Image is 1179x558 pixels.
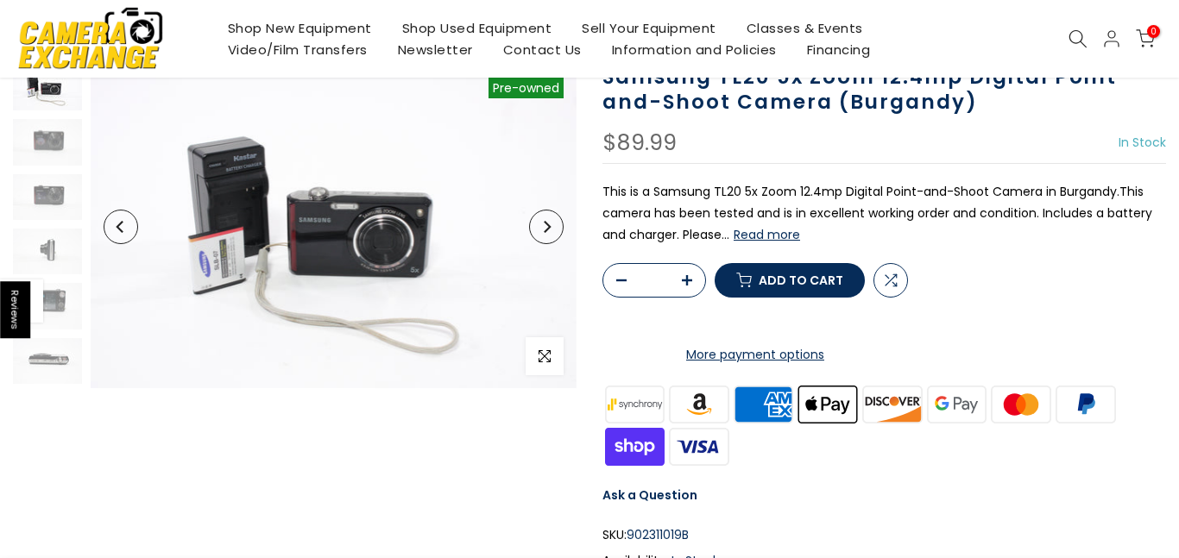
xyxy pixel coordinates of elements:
[602,65,1166,115] h1: Samsung TL20 5x Zoom 12.4mp Digital Point-and-Shoot Camera (Burgandy)
[602,425,667,467] img: shopify pay
[529,210,564,244] button: Next
[602,383,667,425] img: synchrony
[1136,29,1155,48] a: 0
[567,17,732,39] a: Sell Your Equipment
[212,17,387,39] a: Shop New Equipment
[596,39,791,60] a: Information and Policies
[731,17,878,39] a: Classes & Events
[1119,134,1166,151] span: In Stock
[861,383,925,425] img: discover
[1054,383,1119,425] img: paypal
[104,210,138,244] button: Previous
[627,524,689,546] span: 902311019B
[602,486,697,504] a: Ask a Question
[602,524,1166,546] div: SKU:
[734,227,800,242] button: Read more
[602,181,1166,247] p: This is a Samsung TL20 5x Zoom 12.4mp Digital Point-and-Shoot Camera in Burgandy.This camera has ...
[602,344,908,366] a: More payment options
[1147,25,1160,38] span: 0
[212,39,382,60] a: Video/Film Transfers
[387,17,567,39] a: Shop Used Equipment
[602,132,677,154] div: $89.99
[791,39,886,60] a: Financing
[715,263,865,298] button: Add to cart
[924,383,989,425] img: google pay
[667,383,732,425] img: amazon payments
[382,39,488,60] a: Newsletter
[731,383,796,425] img: american express
[488,39,596,60] a: Contact Us
[759,274,843,286] span: Add to cart
[667,425,732,467] img: visa
[796,383,861,425] img: apple pay
[989,383,1054,425] img: master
